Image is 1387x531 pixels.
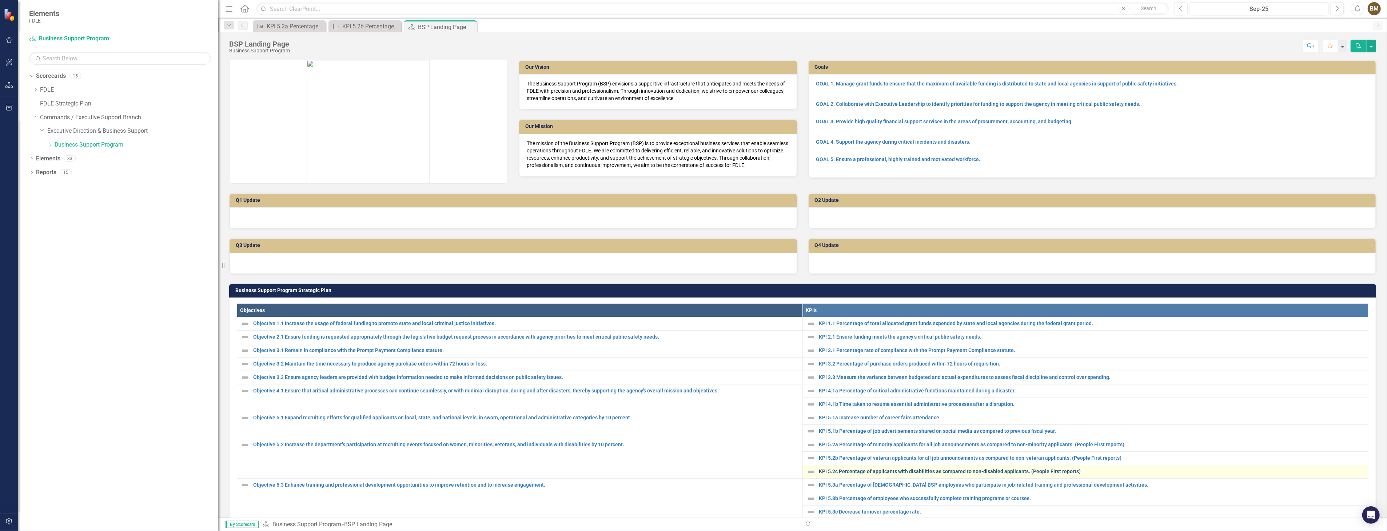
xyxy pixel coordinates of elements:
[236,243,793,248] h3: Q3 Update
[806,481,815,490] img: Not Defined
[55,141,218,149] a: Business Support Program
[1368,2,1381,15] button: BM
[272,521,341,528] a: Business Support Program
[806,346,815,355] img: Not Defined
[64,156,76,162] div: 33
[69,73,81,79] div: 15
[241,440,250,449] img: Not Defined
[36,155,60,163] a: Elements
[226,521,259,528] span: By Scorecard
[253,415,799,420] a: Objective 5.1 Expand recruiting efforts for qualified applicants on local, state, and national le...
[241,414,250,422] img: Not Defined
[816,81,1178,87] a: GOAL 1. Manage grant funds to ensure that the maximum of available funding is distributed to stat...
[819,428,1364,434] a: KPI 5.1b Percentage of job advertisements shared on social media as compared to previous fiscal y...
[525,64,793,70] h3: Our Vision
[803,331,1368,344] td: Double-Click to Edit Right Click for Context Menu
[1141,5,1156,11] span: Search
[803,452,1368,465] td: Double-Click to Edit Right Click for Context Menu
[819,415,1364,420] a: KPI 5.1a Increase number of career fairs attendance.
[816,101,1141,107] a: GOAL 2. Collaborate with Executive Leadership to identify priorities for funding to support the a...
[255,22,324,31] a: KPI 5.2a Percentage of minority applicants for all job announcements as compared to non-minority ...
[60,169,72,176] div: 15
[819,469,1364,474] a: KPI 5.2c Percentage of applicants with disabilities as compared to non-disabled applicants. (Peop...
[29,35,120,43] a: Business Support Program
[806,427,815,436] img: Not Defined
[806,319,815,328] img: Not Defined
[1362,506,1380,524] div: Open Intercom Messenger
[816,156,981,162] a: GOAL 5. Ensure a professional, highly trained and motivated workforce.
[819,509,1364,515] a: KPI 5.3c Decrease turnover percentage rate.
[342,22,399,31] div: KPI 5.2b Percentage of veteran applicants for all job announcements as compared to non-veteran ap...
[237,317,803,331] td: Double-Click to Edit Right Click for Context Menu
[241,387,250,395] img: Not Defined
[815,243,1372,248] h3: Q4 Update
[803,492,1368,506] td: Double-Click to Edit Right Click for Context Menu
[253,442,799,447] a: Objective 5.2 Increase the department’s participation at recruiting events focused on women, mino...
[803,371,1368,384] td: Double-Click to Edit Right Click for Context Menu
[237,371,803,384] td: Double-Click to Edit Right Click for Context Menu
[803,465,1368,479] td: Double-Click to Edit Right Click for Context Menu
[816,119,1073,124] a: GOAL 3. Provide high quality financial support services in the areas of procurement, accounting, ...
[806,467,815,476] img: Not Defined
[253,334,799,340] a: Objective 2.1 Ensure funding is requested appropriately through the legislative budget request pr...
[253,348,799,353] a: Objective 3.1 Remain in compliance with the Prompt Payment Compliance statute.
[29,52,211,65] input: Search Below...
[241,373,250,382] img: Not Defined
[241,319,250,328] img: Not Defined
[237,358,803,371] td: Double-Click to Edit Right Click for Context Menu
[527,80,789,102] p: The Business Support Program (BSP) envisions a supportive infrastructure that anticipates and mee...
[806,373,815,382] img: Not Defined
[819,442,1364,447] a: KPI 5.2a Percentage of minority applicants for all job announcements as compared to non-minority ...
[819,361,1364,367] a: KPI 3.2 Percentage of purchase orders produced within 72 hours of requisition.
[262,520,797,529] div: »
[4,8,16,21] img: ClearPoint Strategy
[229,48,290,53] div: Business Support Program
[803,344,1368,358] td: Double-Click to Edit Right Click for Context Menu
[241,360,250,368] img: Not Defined
[803,425,1368,438] td: Double-Click to Edit Right Click for Context Menu
[803,411,1368,425] td: Double-Click to Edit Right Click for Context Menu
[253,482,799,488] a: Objective 5.3 Enhance training and professional development opportunities to improve retention an...
[237,438,803,479] td: Double-Click to Edit Right Click for Context Menu
[803,358,1368,371] td: Double-Click to Edit Right Click for Context Menu
[47,127,218,135] a: Executive Direction & Business Support
[815,197,1372,203] h3: Q2 Update
[816,139,971,145] a: GOAL 4. Support the agency during critical incidents and disasters.
[241,333,250,342] img: Not Defined
[806,494,815,503] img: Not Defined
[237,331,803,344] td: Double-Click to Edit Right Click for Context Menu
[819,388,1364,394] a: KPI 4.1a Percentage of critical administrative functions maintained during a disaster.
[256,3,1169,15] input: Search ClearPoint...
[819,455,1364,461] a: KPI 5.2b Percentage of veteran applicants for all job announcements as compared to non-veteran ap...
[40,113,218,122] a: Commands / Executive Support Branch
[819,496,1364,501] a: KPI 5.3b Percentage of employees who successfully complete training programs or courses.
[36,72,66,80] a: Scorecards
[237,344,803,358] td: Double-Click to Edit Right Click for Context Menu
[253,321,799,326] a: Objective 1.1 Increase the usage of federal funding to promote state and local criminal justice i...
[29,9,59,18] span: Elements
[1131,4,1167,14] button: Search
[815,64,1372,70] h3: Goals
[525,124,793,129] h3: Our Mission
[40,86,218,94] a: FDLE
[237,384,803,411] td: Double-Click to Edit Right Click for Context Menu
[819,482,1364,488] a: KPI 5.3a Percentage of [DEMOGRAPHIC_DATA] BSP employees who participate in job-related training a...
[803,317,1368,331] td: Double-Click to Edit Right Click for Context Menu
[253,375,799,380] a: Objective 3.3 Ensure agency leaders are provided with budget information needed to make informed ...
[806,333,815,342] img: Not Defined
[803,506,1368,519] td: Double-Click to Edit Right Click for Context Menu
[819,334,1364,340] a: KPI 2.1 Ensure funding meets the agency’s critical public safety needs.
[29,18,59,24] small: FDLE
[267,22,324,31] div: KPI 5.2a Percentage of minority applicants for all job announcements as compared to non-minority ...
[418,23,475,32] div: BSP Landing Page
[241,346,250,355] img: Not Defined
[40,100,218,108] a: FDLE Strategic Plan
[806,387,815,395] img: Not Defined
[253,388,799,394] a: Objective 4.1 Ensure that critical administrative processes can continue seamlessly, or with mini...
[253,361,799,367] a: Objective 3.2 Maintain the time necessary to produce agency purchase orders within 72 hours or less.
[344,521,392,528] div: BSP Landing Page
[236,197,793,203] h3: Q1 Update
[803,438,1368,452] td: Double-Click to Edit Right Click for Context Menu
[36,168,56,177] a: Reports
